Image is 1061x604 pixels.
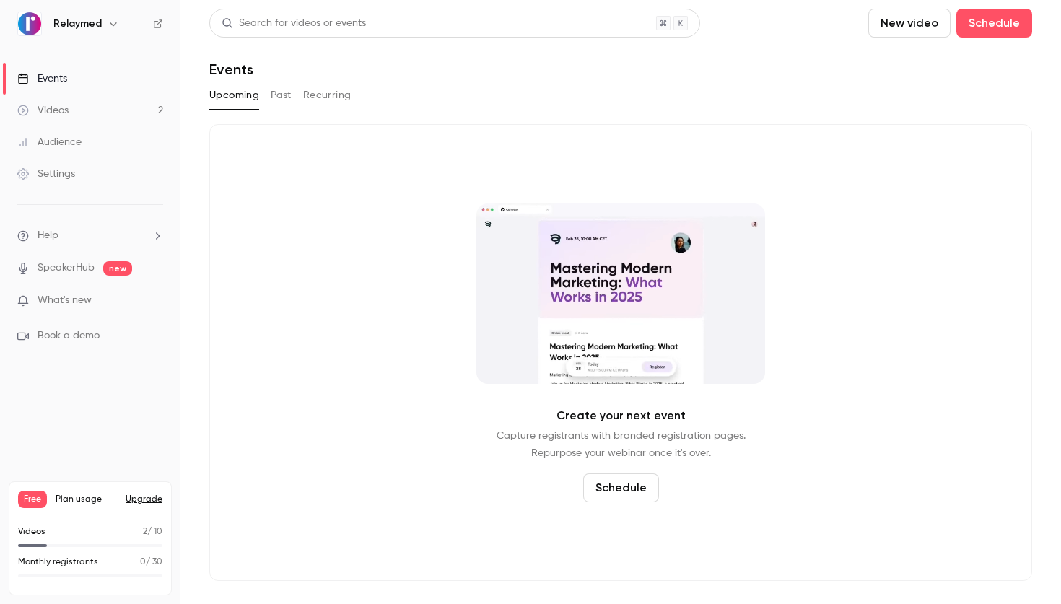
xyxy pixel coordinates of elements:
button: Recurring [303,84,352,107]
p: / 10 [143,525,162,538]
p: Capture registrants with branded registration pages. Repurpose your webinar once it's over. [497,427,746,462]
button: Upcoming [209,84,259,107]
div: Events [17,71,67,86]
h1: Events [209,61,253,78]
a: SpeakerHub [38,261,95,276]
div: Search for videos or events [222,16,366,31]
p: Create your next event [556,407,686,424]
div: Videos [17,103,69,118]
button: Schedule [583,473,659,502]
h6: Relaymed [53,17,102,31]
p: Monthly registrants [18,556,98,569]
button: New video [868,9,951,38]
p: Videos [18,525,45,538]
span: 0 [140,558,146,566]
span: new [103,261,132,276]
button: Schedule [956,9,1032,38]
span: 2 [143,528,147,536]
span: Plan usage [56,494,117,505]
div: Audience [17,135,82,149]
img: Relaymed [18,12,41,35]
span: Free [18,491,47,508]
button: Past [271,84,292,107]
button: Upgrade [126,494,162,505]
span: Book a demo [38,328,100,343]
span: Help [38,228,58,243]
p: / 30 [140,556,162,569]
div: Settings [17,167,75,181]
span: What's new [38,293,92,308]
li: help-dropdown-opener [17,228,163,243]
